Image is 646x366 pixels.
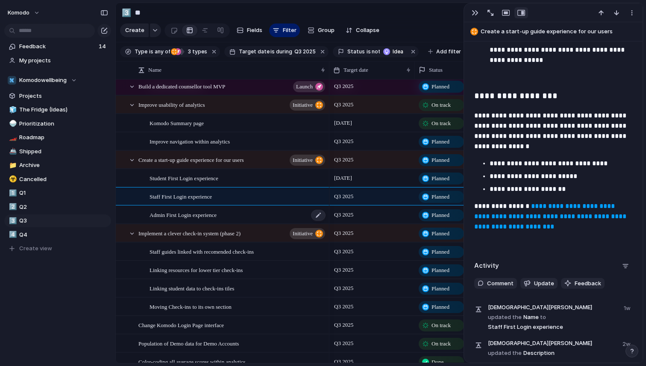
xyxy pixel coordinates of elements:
span: Description [488,338,617,357]
button: 3️⃣ [120,6,133,20]
span: 1w [624,302,632,313]
div: 4️⃣ [9,230,15,240]
a: Projects [4,90,111,102]
span: is [149,48,153,56]
button: Feedback [561,278,605,289]
span: is [270,48,275,56]
a: ☣️Cancelled [4,173,111,186]
button: Komodo [4,6,44,20]
span: Target date [239,48,270,56]
span: updated the [488,349,522,357]
button: Komodowellbeing [4,74,111,87]
a: 🚢Shipped [4,145,111,158]
h2: Activity [474,261,499,271]
span: Planned [432,229,449,238]
div: 1️⃣ [9,188,15,198]
span: Linking resources for lower tier check-ins [150,265,243,275]
button: Idea [381,47,408,56]
button: initiative [290,228,325,239]
span: Moving Check-ins to its own section [150,302,232,311]
button: Collapse [342,23,383,37]
span: Staff guides linked with recomended check-ins [150,246,254,256]
span: Planned [432,211,449,220]
button: isnot [365,47,382,56]
button: Update [520,278,558,289]
button: 🚢 [8,147,16,156]
span: Comment [487,279,514,288]
button: 2️⃣ [8,203,16,211]
span: [DEMOGRAPHIC_DATA][PERSON_NAME] [488,303,592,312]
a: 4️⃣Q4 [4,228,111,241]
span: Planned [432,156,449,164]
span: Idea [393,48,405,56]
span: On track [432,119,451,128]
span: types [185,48,207,56]
span: updated the [488,313,522,322]
a: 🏎️Roadmap [4,131,111,144]
span: Komodo [8,9,29,17]
button: 3️⃣ [8,217,16,225]
span: Q1 [19,189,108,197]
span: Planned [432,82,449,91]
button: Fields [233,23,266,37]
span: Create a start-up guide experience for our users [481,27,639,36]
span: Projects [19,92,108,100]
button: Group [303,23,339,37]
span: Q3 2025 [332,136,355,146]
span: Q3 2025 [332,265,355,275]
span: Create view [19,244,52,253]
div: 🚢 [9,146,15,156]
span: 3 [185,48,192,55]
span: Planned [432,174,449,183]
button: 4️⃣ [8,231,16,239]
span: during [275,48,292,56]
span: Roadmap [19,133,108,142]
span: Planned [432,266,449,275]
span: Add filter [436,48,461,56]
span: Collapse [356,26,379,35]
span: Q3 2025 [332,155,355,165]
span: Group [318,26,335,35]
span: Population of Demo data for Demo Accounts [138,338,239,348]
button: Create [120,23,149,37]
button: Create view [4,242,111,255]
span: 14 [99,42,108,51]
span: Q3 2025 [332,283,355,293]
span: Linking student data to check-ins tiles [150,283,234,293]
span: Feedback [19,42,96,51]
div: 🏎️ [9,133,15,143]
span: Q3 2025 [332,320,355,330]
button: isduring [270,47,294,56]
span: Planned [432,193,449,201]
button: 3 types [171,47,209,56]
div: 3️⃣Q3 [4,214,111,227]
span: Q2 [19,203,108,211]
span: Target date [344,66,368,74]
span: Komodo Summary page [150,118,204,128]
span: Q3 2025 [332,81,355,91]
span: Status [429,66,443,74]
span: Q3 2025 [332,191,355,202]
span: Type [135,48,147,56]
span: Q3 2025 [332,302,355,312]
a: 2️⃣Q2 [4,201,111,214]
span: [DATE] [332,118,354,128]
span: Status [347,48,365,56]
span: Q3 2025 [294,48,316,56]
button: isany of [147,47,172,56]
span: Q3 [19,217,108,225]
button: 🏎️ [8,133,16,142]
span: Komodowellbeing [19,76,67,85]
span: Name [148,66,161,74]
span: Build a dedicated counsellor tool MVP [138,81,225,91]
div: ☣️ [9,174,15,184]
span: Name Staff First Login experience [488,302,619,331]
a: Feedback14 [4,40,111,53]
span: Q3 2025 [332,100,355,110]
span: launch [296,81,313,93]
div: 🍚Prioritization [4,117,111,130]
